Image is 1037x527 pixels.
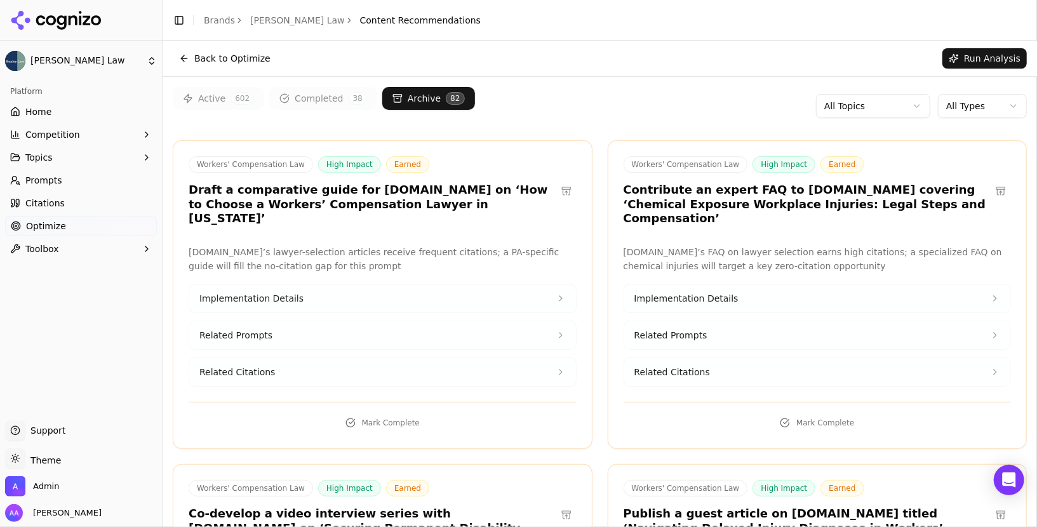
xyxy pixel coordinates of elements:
[556,181,577,201] button: Restore recommendation
[624,284,1011,312] button: Implementation Details
[5,81,157,102] div: Platform
[5,102,157,122] a: Home
[5,216,157,236] a: Optimize
[269,87,377,110] button: Completed38
[446,92,464,105] span: 82
[189,284,576,312] button: Implementation Details
[189,183,556,226] h3: Draft a comparative guide for [DOMAIN_NAME] on ‘How to Choose a Workers’ Compensation Lawyer in [...
[5,193,157,213] a: Citations
[25,151,53,164] span: Topics
[199,366,275,378] span: Related Citations
[189,245,577,274] p: [DOMAIN_NAME]’s lawyer-selection articles receive frequent citations; a PA-specific guide will fi...
[25,128,80,141] span: Competition
[386,480,429,497] span: Earned
[360,14,481,27] span: Content Recommendations
[820,480,864,497] span: Earned
[173,48,277,69] button: Back to Optimize
[624,413,1012,433] button: Mark Complete
[820,156,864,173] span: Earned
[624,358,1011,386] button: Related Citations
[5,476,25,497] img: Admin
[30,55,142,67] span: [PERSON_NAME] Law
[189,321,576,349] button: Related Prompts
[25,424,65,437] span: Support
[318,156,381,173] span: High Impact
[5,504,23,522] img: Alp Aysan
[189,156,313,173] span: Workers' Compensation Law
[204,15,235,25] a: Brands
[199,292,304,305] span: Implementation Details
[173,87,264,110] button: Active602
[624,183,991,226] h3: Contribute an expert FAQ to [DOMAIN_NAME] covering ‘Chemical Exposure Workplace Injuries: Legal S...
[991,181,1011,201] button: Restore recommendation
[624,245,1012,274] p: [DOMAIN_NAME]’s FAQ on lawyer selection earns high citations; a specialized FAQ on chemical injur...
[5,239,157,259] button: Toolbox
[624,321,1011,349] button: Related Prompts
[753,156,815,173] span: High Impact
[634,366,710,378] span: Related Citations
[33,481,59,492] span: Admin
[382,87,475,110] button: Archive82
[25,243,59,255] span: Toolbox
[5,504,102,522] button: Open user button
[25,105,51,118] span: Home
[5,51,25,71] img: Munley Law
[25,174,62,187] span: Prompts
[25,455,61,465] span: Theme
[386,156,429,173] span: Earned
[556,505,577,525] button: Restore recommendation
[994,465,1024,495] div: Open Intercom Messenger
[634,292,739,305] span: Implementation Details
[5,170,157,190] a: Prompts
[204,14,481,27] nav: breadcrumb
[318,480,381,497] span: High Impact
[26,220,66,232] span: Optimize
[189,413,577,433] button: Mark Complete
[5,124,157,145] button: Competition
[231,92,254,105] span: 602
[991,505,1011,525] button: Restore recommendation
[5,476,59,497] button: Open organization switcher
[624,156,748,173] span: Workers' Compensation Law
[753,480,815,497] span: High Impact
[624,480,748,497] span: Workers' Compensation Law
[28,507,102,519] span: [PERSON_NAME]
[25,197,65,210] span: Citations
[189,358,576,386] button: Related Citations
[5,147,157,168] button: Topics
[199,329,272,342] span: Related Prompts
[942,48,1027,69] button: Run Analysis
[349,92,367,105] span: 38
[250,14,345,27] a: [PERSON_NAME] Law
[189,480,313,497] span: Workers' Compensation Law
[634,329,707,342] span: Related Prompts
